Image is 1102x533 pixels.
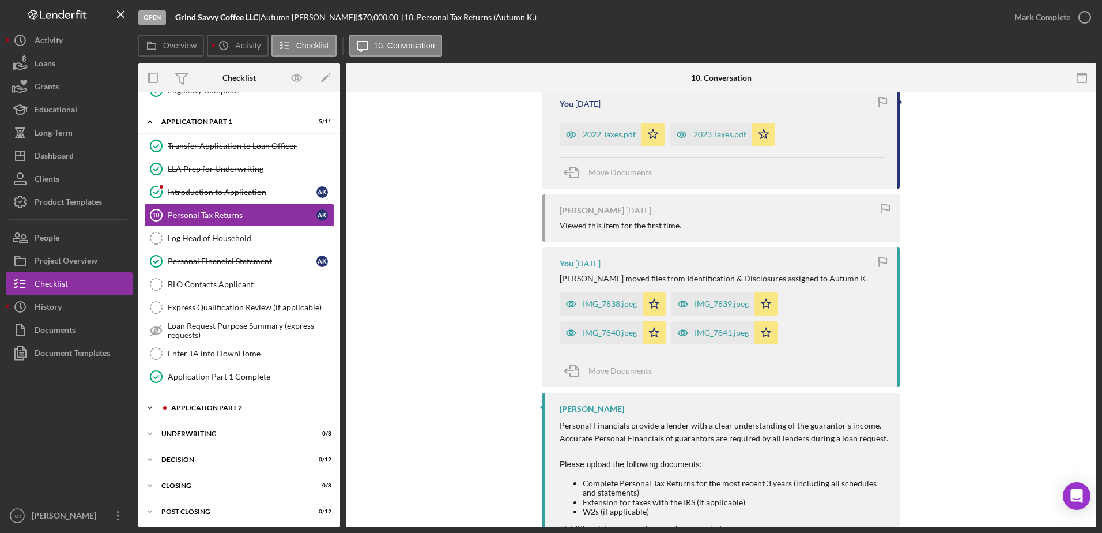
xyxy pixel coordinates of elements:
label: Checklist [296,41,329,50]
div: Decision [161,456,303,463]
div: Clients [35,167,59,193]
span: Please upload the following documents: [560,460,702,469]
li: W2s (if applicable) [583,507,888,516]
p: Personal Financials provide a lender with a clear understanding of the guarantor's income. Accura... [560,419,888,471]
div: Application Part 2 [171,404,326,411]
div: Application Part 1 Complete [168,372,334,381]
div: IMG_7841.jpeg [695,328,749,337]
button: Dashboard [6,144,133,167]
a: Express Qualification Review (if applicable) [144,296,334,319]
div: A K [316,209,328,221]
div: Post Closing [161,508,303,515]
div: Autumn [PERSON_NAME] | [261,13,358,22]
div: IMG_7838.jpeg [583,299,637,309]
div: Open Intercom Messenger [1063,482,1090,510]
b: Grind Savvy Coffee LLC [175,12,258,22]
div: LLA Prep for Underwriting [168,164,334,174]
button: History [6,295,133,318]
button: Overview [138,35,204,57]
button: Document Templates [6,341,133,365]
div: | [175,13,261,22]
li: Complete Personal Tax Returns for the most recent 3 years (including all schedules and statements) [583,479,888,497]
div: You [560,259,573,268]
div: Dashboard [35,144,74,170]
div: Mark Complete [1014,6,1070,29]
a: Personal Financial StatementAK [144,250,334,273]
div: 2023 Taxes.pdf [693,130,746,139]
div: Viewed this item for the first time. [560,221,681,230]
time: 2025-08-08 22:55 [626,206,651,215]
div: Loans [35,52,55,78]
a: Enter TA into DownHome [144,342,334,365]
div: Underwriting [161,430,303,437]
div: 0 / 8 [311,430,331,437]
button: IMG_7838.jpeg [560,292,666,316]
a: Introduction to ApplicationAK [144,181,334,204]
label: 10. Conversation [374,41,435,50]
tspan: 10 [152,212,159,219]
button: KR[PERSON_NAME] [6,504,133,527]
div: | 10. Personal Tax Returns (Autumn K.) [402,13,537,22]
a: Eligibility Complete [144,79,334,102]
button: Documents [6,318,133,341]
a: LLA Prep for Underwriting [144,157,334,181]
div: Personal Financial Statement [168,257,316,266]
div: [PERSON_NAME] [29,504,104,530]
button: Long-Term [6,121,133,144]
div: Long-Term [35,121,73,147]
button: Educational [6,98,133,121]
div: Documents [35,318,76,344]
label: Activity [235,41,261,50]
label: Overview [163,41,197,50]
span: Move Documents [588,366,652,376]
div: BLO Contacts Applicant [168,280,334,289]
div: Loan Request Purpose Summary (express requests) [168,321,334,340]
a: Transfer Application to Loan Officer [144,134,334,157]
button: IMG_7839.jpeg [671,292,778,316]
div: Checklist [222,73,256,82]
a: Clients [6,167,133,190]
div: Transfer Application to Loan Officer [168,141,334,151]
button: Grants [6,75,133,98]
div: Product Templates [35,190,102,216]
time: 2025-08-09 00:17 [575,99,601,108]
li: Extension for taxes with the IRS (if applicable) [583,498,888,507]
a: Application Part 1 Complete [144,365,334,388]
button: Checklist [271,35,337,57]
div: Application Part 1 [161,118,303,125]
div: Introduction to Application [168,187,316,197]
a: 10Personal Tax ReturnsAK [144,204,334,227]
button: 2022 Taxes.pdf [560,123,665,146]
button: Project Overview [6,249,133,272]
button: Activity [207,35,268,57]
button: Product Templates [6,190,133,213]
div: Checklist [35,272,68,298]
button: People [6,226,133,249]
div: [PERSON_NAME] [560,206,624,215]
div: IMG_7839.jpeg [695,299,749,309]
a: BLO Contacts Applicant [144,273,334,296]
div: Educational [35,98,77,124]
button: Move Documents [560,158,663,187]
button: IMG_7840.jpeg [560,321,666,344]
div: 10. Conversation [691,73,752,82]
span: Move Documents [588,167,652,177]
div: Project Overview [35,249,97,275]
a: Loan Request Purpose Summary (express requests) [144,319,334,342]
div: Grants [35,75,59,101]
button: Loans [6,52,133,75]
div: 0 / 12 [311,508,331,515]
button: Activity [6,29,133,52]
div: Closing [161,482,303,489]
button: Move Documents [560,356,663,385]
div: Document Templates [35,341,110,367]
